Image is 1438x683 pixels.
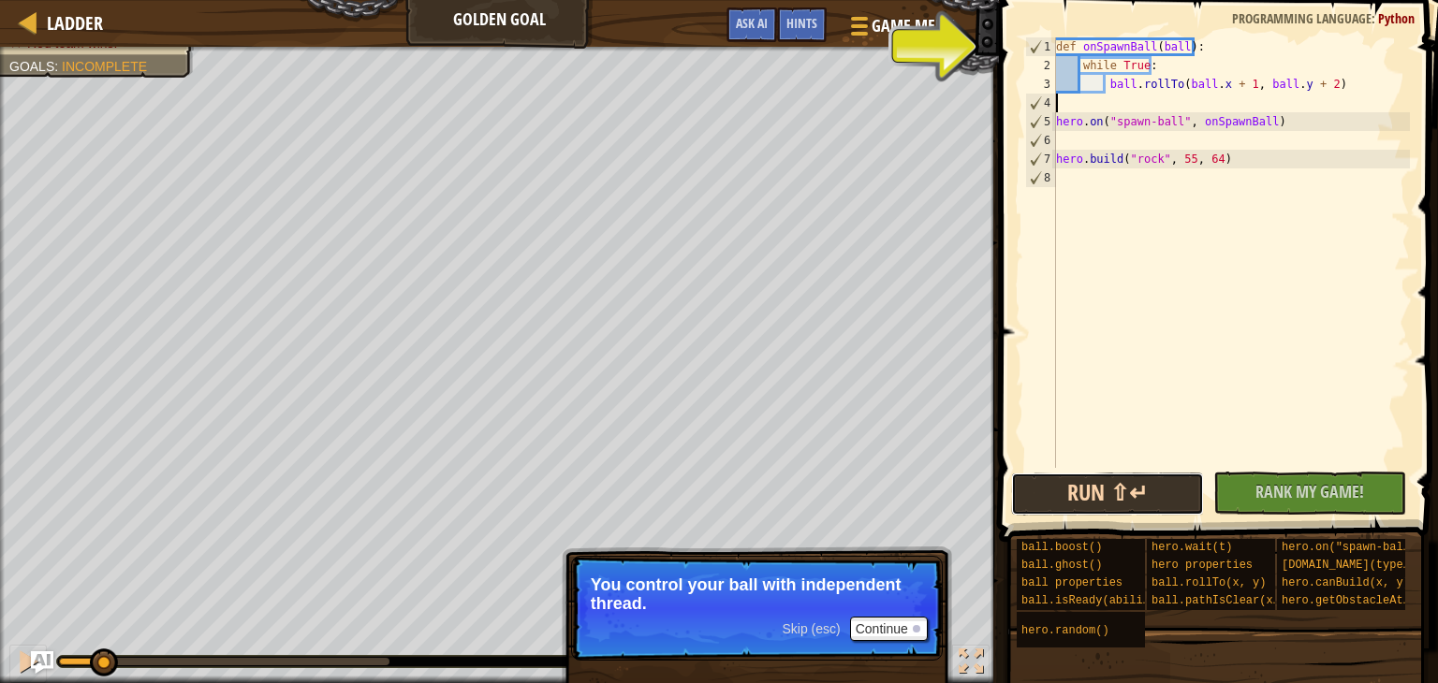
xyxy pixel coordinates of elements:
[1152,541,1232,554] span: hero.wait(t)
[1021,541,1102,554] span: ball.boost()
[54,59,62,74] span: :
[1152,559,1253,572] span: hero properties
[1213,472,1406,515] button: Rank My Game!
[1026,37,1056,56] div: 1
[1021,576,1123,589] span: ball properties
[1021,594,1163,607] span: ball.isReady(ability)
[836,7,966,51] button: Game Menu
[1026,168,1056,187] div: 8
[786,14,817,32] span: Hints
[782,621,840,636] span: Skip (esc)
[591,575,923,613] p: You control your ball with independent thread.
[37,10,103,36] a: Ladder
[1282,576,1410,589] span: hero.canBuild(x, y)
[47,10,103,36] span: Ladder
[9,645,47,683] button: Ctrl + P: Pause
[1025,56,1056,75] div: 2
[31,651,53,674] button: Ask AI
[1372,9,1378,27] span: :
[872,14,955,38] span: Game Menu
[1021,624,1109,637] span: hero.random()
[1026,150,1056,168] div: 7
[726,7,777,42] button: Ask AI
[1011,472,1204,516] button: Run ⇧↵
[1152,594,1299,607] span: ball.pathIsClear(x, y)
[1021,559,1102,572] span: ball.ghost()
[1025,75,1056,94] div: 3
[952,645,990,683] button: Toggle fullscreen
[1378,9,1415,27] span: Python
[1026,94,1056,112] div: 4
[1255,480,1364,503] span: Rank My Game!
[1152,576,1266,589] span: ball.rollTo(x, y)
[850,617,928,641] button: Continue
[1232,9,1372,27] span: Programming language
[62,59,147,74] span: Incomplete
[1026,131,1056,150] div: 6
[736,14,768,32] span: Ask AI
[9,59,54,74] span: Goals
[1026,112,1056,131] div: 5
